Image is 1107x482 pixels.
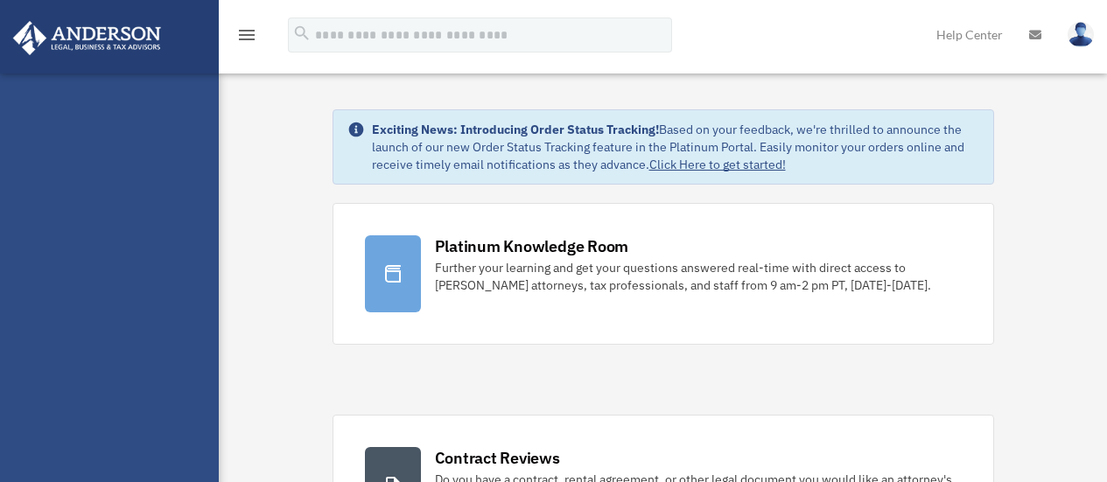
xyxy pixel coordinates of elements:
[435,259,962,294] div: Further your learning and get your questions answered real-time with direct access to [PERSON_NAM...
[372,121,979,173] div: Based on your feedback, we're thrilled to announce the launch of our new Order Status Tracking fe...
[435,235,629,257] div: Platinum Knowledge Room
[372,122,659,137] strong: Exciting News: Introducing Order Status Tracking!
[292,24,312,43] i: search
[8,21,166,55] img: Anderson Advisors Platinum Portal
[333,203,994,345] a: Platinum Knowledge Room Further your learning and get your questions answered real-time with dire...
[649,157,786,172] a: Click Here to get started!
[236,31,257,45] a: menu
[435,447,560,469] div: Contract Reviews
[1068,22,1094,47] img: User Pic
[236,24,257,45] i: menu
